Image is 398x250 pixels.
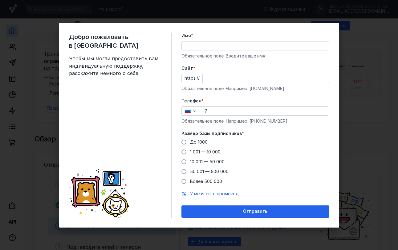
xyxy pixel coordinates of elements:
[181,65,193,71] span: Cайт
[181,33,191,39] span: Имя
[181,118,329,124] div: Обязательное поле. Например: [PHONE_NUMBER]
[190,159,225,164] span: 10 001 — 50 000
[190,139,208,145] span: До 1000
[190,191,239,197] button: У меня есть промокод
[181,130,242,137] span: Размер базы подписчиков
[181,85,329,92] div: Обязательное поле. Например: [DOMAIN_NAME]
[190,179,222,184] span: Более 500 000
[181,53,329,59] div: Обязательное поле. Введите ваше имя
[181,98,201,104] span: Телефон
[190,169,229,174] span: 50 001 — 500 000
[181,205,329,218] button: Отправить
[243,209,267,214] span: Отправить
[190,191,239,196] span: У меня есть промокод
[190,149,221,154] span: 1 001 — 10 000
[69,55,161,77] span: Чтобы мы могли предоставить вам индивидуальную поддержку, расскажите немного о себе
[69,33,161,50] span: Добро пожаловать в [GEOGRAPHIC_DATA]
